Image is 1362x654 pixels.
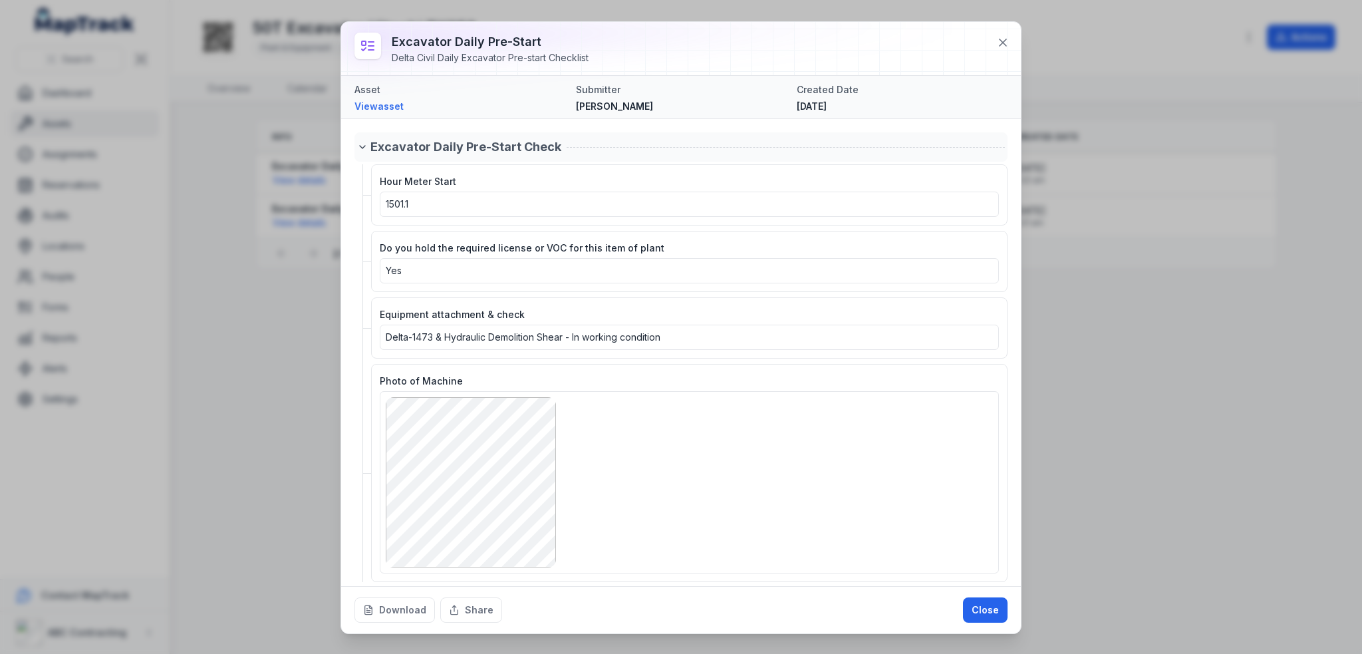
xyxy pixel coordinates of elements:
[963,597,1008,623] button: Close
[354,84,380,95] span: Asset
[797,100,827,112] span: [DATE]
[797,100,827,112] time: 22/08/2025, 6:21:03 am
[386,331,660,343] span: Delta-1473 & Hydraulic Demolition Shear - In working condition
[380,242,664,253] span: Do you hold the required license or VOC for this item of plant
[797,84,859,95] span: Created Date
[392,33,589,51] h3: Excavator Daily Pre-start
[380,176,456,187] span: Hour Meter Start
[392,51,589,65] div: Delta Civil Daily Excavator Pre-start Checklist
[380,375,463,387] span: Photo of Machine
[576,100,653,112] span: [PERSON_NAME]
[380,309,525,320] span: Equipment attachment & check
[354,597,435,623] button: Download
[440,597,502,623] button: Share
[386,198,408,210] span: 1501.1
[370,138,561,156] span: Excavator Daily Pre-Start Check
[386,265,402,276] span: Yes
[576,84,620,95] span: Submitter
[354,100,565,113] a: Viewasset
